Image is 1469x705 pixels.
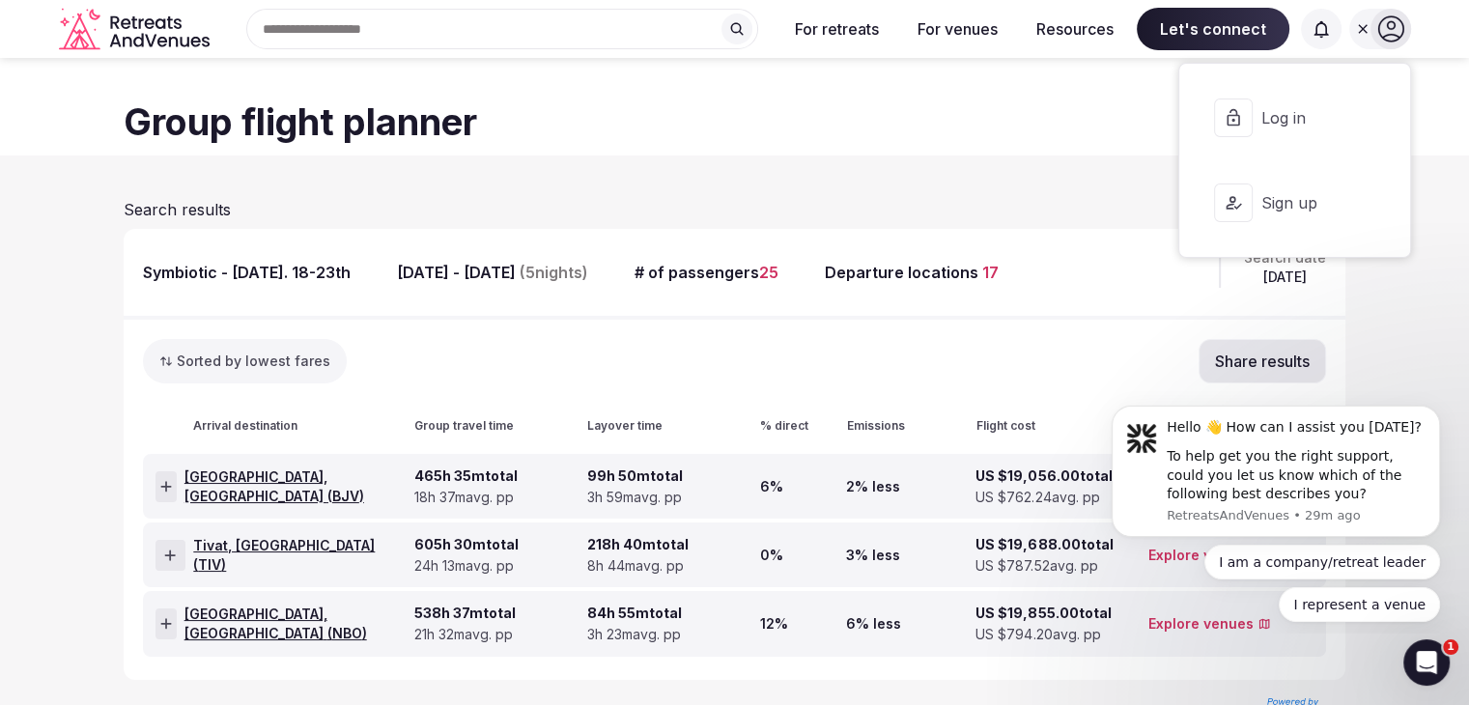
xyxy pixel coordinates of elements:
span: 218h 40m total [587,535,689,554]
span: 21h 32m avg. pp [414,625,513,644]
span: US $794.20 avg. pp [975,625,1100,644]
span: ( 5 nights) [520,262,588,283]
button: Resources [1021,8,1129,50]
button: Sorted by lowest fares [143,339,347,383]
span: 3h 59m avg. pp [587,488,682,507]
div: % direct [760,418,839,435]
div: 3% less [846,523,968,586]
span: US $19,056.00 total [975,466,1112,486]
div: Group travel time [414,418,579,435]
button: Share results [1199,339,1326,383]
button: For venues [902,8,1013,50]
div: Emissions [846,418,968,435]
div: 6% less [846,592,968,655]
span: Log in [1260,107,1353,128]
div: 12% [760,592,838,655]
span: 8h 44m avg. pp [587,556,684,576]
iframe: Intercom notifications message [1083,390,1469,634]
button: Log in [1195,79,1394,156]
span: US $762.24 avg. pp [975,488,1099,507]
iframe: Intercom live chat [1403,639,1450,686]
div: Arrival destination [155,418,407,435]
span: US $787.52 avg. pp [975,556,1097,576]
div: Layover time [587,418,752,435]
span: [DATE] [1263,268,1307,287]
button: For retreats [779,8,894,50]
h1: Group flight planner [124,97,1345,148]
span: 24h 13m avg. pp [414,556,514,576]
div: Flight cost [976,418,1142,435]
span: 465h 35m total [414,466,518,486]
span: 84h 55m total [587,604,682,623]
span: 18h 37m avg. pp [414,488,514,507]
div: # of passengers [635,262,778,283]
span: 538h 37m total [414,604,516,623]
span: 17 [982,263,999,282]
span: [GEOGRAPHIC_DATA], [GEOGRAPHIC_DATA] ( NBO ) [184,605,408,642]
span: Tivat, [GEOGRAPHIC_DATA] ( TIV ) [193,536,407,574]
svg: Retreats and Venues company logo [59,8,213,51]
span: [GEOGRAPHIC_DATA], [GEOGRAPHIC_DATA] ( BJV ) [184,467,407,505]
span: 3h 23m avg. pp [587,625,681,644]
div: Departure locations [825,262,999,283]
div: 6% [760,455,838,518]
span: US $19,855.00 total [975,604,1111,623]
span: Sign up [1260,192,1353,213]
span: 605h 30m total [414,535,519,554]
div: [DATE] - [DATE] [397,262,588,283]
span: Search results [124,200,231,219]
button: Sign up [1195,164,1394,241]
span: 1 [1443,639,1458,655]
span: 25 [759,263,778,282]
div: Symbiotic - [DATE]. 18-23th [143,262,351,283]
div: 0% [760,523,838,586]
span: Let's connect [1137,8,1289,50]
span: US $19,688.00 total [975,535,1113,554]
a: Visit the homepage [59,8,213,51]
span: 99h 50m total [587,466,683,486]
div: 2% less [846,455,968,518]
